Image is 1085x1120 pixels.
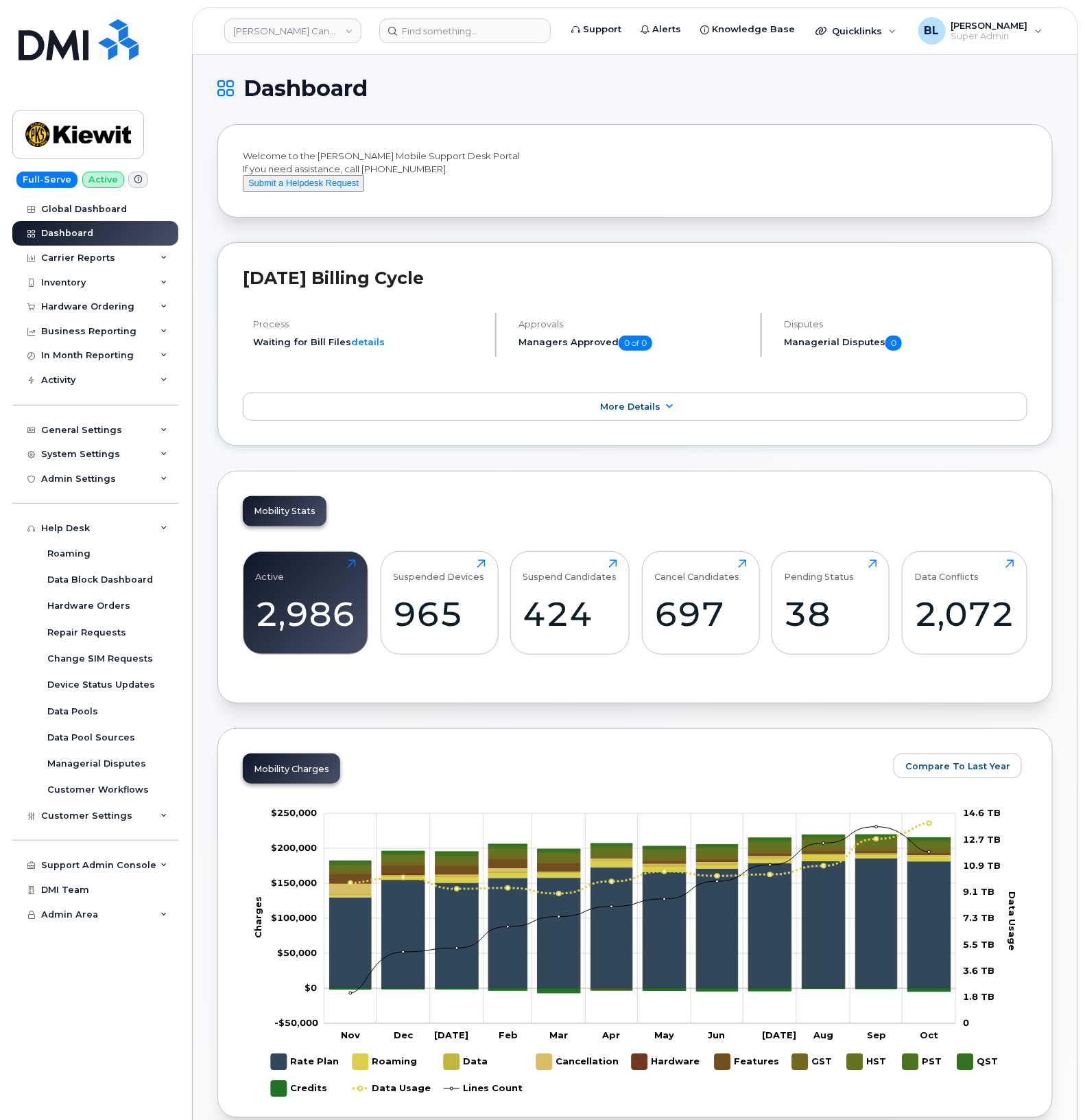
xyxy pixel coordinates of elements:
button: Compare To Last Year [894,754,1022,778]
div: 697 [654,594,747,634]
tspan: Oct [920,1029,939,1040]
tspan: 5.5 TB [963,939,994,950]
div: Welcome to the [PERSON_NAME] Mobile Support Desk Portal If you need assistance, call [PHONE_NUMBER]. [243,150,1027,192]
a: Pending Status38 [785,559,877,647]
g: Cancellation [330,853,951,894]
tspan: Dec [394,1029,414,1040]
tspan: Nov [341,1029,360,1040]
a: Suspend Candidates424 [523,559,617,647]
g: Features [715,1049,779,1075]
tspan: 10.9 TB [963,860,1001,871]
h4: Process [253,319,484,329]
g: Data [330,854,951,895]
g: $0 [271,877,317,888]
g: Data [444,1049,489,1075]
g: Legend [271,1049,999,1102]
tspan: May [654,1029,674,1040]
g: Hardware [632,1049,701,1075]
g: GST [792,1049,833,1075]
a: details [351,336,385,347]
div: Pending Status [785,559,855,582]
g: QST [957,1049,999,1075]
a: Active2,986 [256,559,356,647]
g: Rate Plan [330,858,951,988]
tspan: Apr [602,1029,621,1040]
a: Suspended Devices965 [393,559,486,647]
iframe: Messenger Launcher [1025,1060,1075,1110]
tspan: 9.1 TB [963,886,994,897]
g: GST [330,846,951,874]
g: $0 [271,912,317,923]
tspan: [DATE] [763,1029,797,1040]
h5: Managers Approved [518,336,749,351]
tspan: Jun [708,1029,726,1040]
h4: Approvals [518,319,749,329]
tspan: $150,000 [271,877,317,888]
g: $0 [274,1017,318,1028]
tspan: -$50,000 [274,1017,318,1028]
div: Active [256,559,285,582]
div: 2,072 [914,594,1014,634]
button: Submit a Helpdesk Request [243,175,364,192]
tspan: 12.7 TB [963,834,1001,845]
tspan: 1.8 TB [963,991,994,1002]
span: 0 of 0 [619,336,652,351]
tspan: $50,000 [277,947,317,958]
g: HST [847,1049,889,1075]
g: QST [330,835,951,863]
div: Suspended Devices [393,559,484,582]
g: Lines Count [444,1075,523,1102]
h2: [DATE] Billing Cycle [243,268,1027,288]
g: Roaming [330,854,951,897]
span: Dashboard [243,78,368,99]
span: More Details [600,401,660,412]
tspan: 14.6 TB [963,807,1001,818]
a: Submit a Helpdesk Request [243,177,364,188]
div: Cancel Candidates [654,559,739,582]
tspan: [DATE] [435,1029,469,1040]
h4: Disputes [784,319,1027,329]
g: $0 [271,807,317,818]
tspan: 7.3 TB [963,912,994,923]
g: Data Usage [353,1075,431,1102]
tspan: $200,000 [271,842,317,853]
tspan: Mar [550,1029,569,1040]
span: 0 [885,336,902,351]
tspan: Sep [868,1029,887,1040]
tspan: Charges [252,896,263,938]
h5: Managerial Disputes [784,336,1027,351]
tspan: Feb [499,1029,518,1040]
tspan: 0 [963,1017,969,1028]
div: 2,986 [256,594,356,634]
a: Cancel Candidates697 [654,559,747,647]
tspan: Data Usage [1007,891,1018,950]
tspan: $250,000 [271,807,317,818]
div: Data Conflicts [914,559,979,582]
g: HST [330,839,951,870]
div: 965 [393,594,486,634]
g: $0 [271,842,317,853]
li: Waiting for Bill Files [253,336,484,349]
g: Roaming [353,1049,418,1075]
tspan: $100,000 [271,912,317,923]
g: Credits [271,1075,328,1102]
g: PST [903,1049,944,1075]
g: PST [330,837,951,865]
g: Credits [330,989,951,993]
tspan: Aug [813,1029,833,1040]
g: $0 [277,947,317,958]
tspan: 3.6 TB [963,965,994,976]
div: 38 [785,594,877,634]
div: Suspend Candidates [523,559,617,582]
tspan: $0 [305,982,317,993]
div: 424 [523,594,617,634]
g: Rate Plan [271,1049,339,1075]
g: Cancellation [536,1049,619,1075]
span: Compare To Last Year [905,760,1010,773]
a: Data Conflicts2,072 [914,559,1014,647]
